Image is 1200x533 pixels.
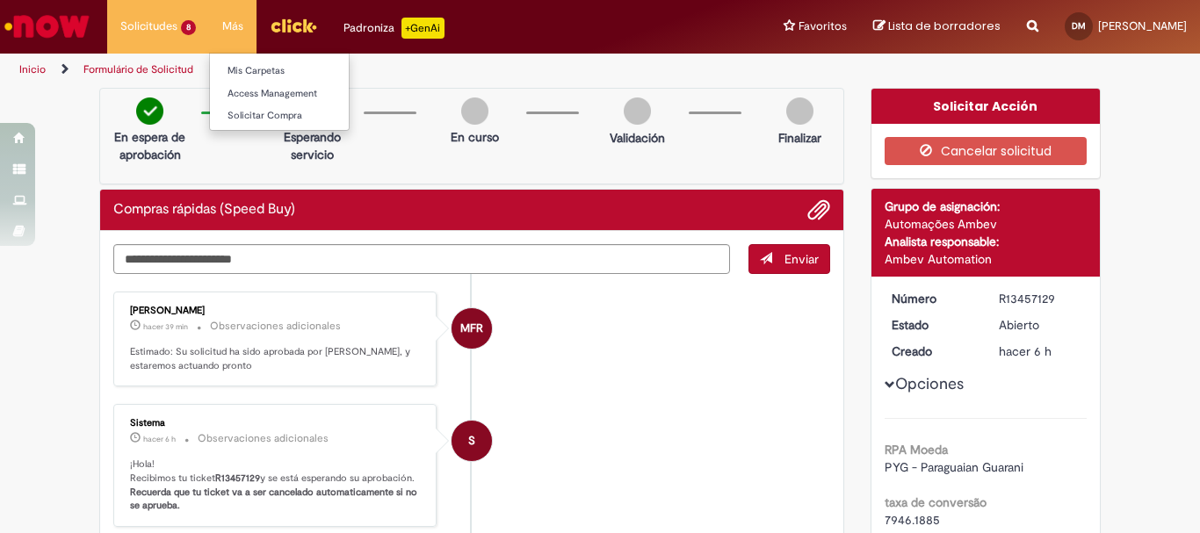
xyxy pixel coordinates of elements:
[885,442,948,457] b: RPA Moeda
[181,20,196,35] span: 8
[210,84,403,104] a: Access Management
[143,321,188,332] span: hacer 39 min
[784,251,819,267] span: Enviar
[143,434,176,444] time: 28/08/2025 11:23:09
[270,12,317,39] img: click_logo_yellow_360x200.png
[143,321,188,332] time: 28/08/2025 16:21:14
[878,290,987,307] dt: Número
[130,457,423,513] p: ¡Hola! Recibimos tu ticket y se está esperando su aprobación.
[130,418,423,429] div: Sistema
[401,18,445,39] p: +GenAi
[1072,20,1086,32] span: DM
[885,215,1088,233] div: Automações Ambev
[343,18,445,39] div: Padroniza
[222,18,243,35] span: Más
[1098,18,1187,33] span: [PERSON_NAME]
[210,61,403,81] a: Mis Carpetas
[999,316,1081,334] div: Abierto
[143,434,176,444] span: hacer 6 h
[885,137,1088,165] button: Cancelar solicitud
[799,18,847,35] span: Favoritos
[873,18,1001,35] a: Lista de borradores
[83,62,193,76] a: Formulário de Solicitud
[878,316,987,334] dt: Estado
[885,459,1023,475] span: PYG - Paraguaian Guarani
[885,250,1088,268] div: Ambev Automation
[113,202,295,218] h2: Compras rápidas (Speed Buy) Historial de tickets
[778,129,821,147] p: Finalizar
[2,9,92,44] img: ServiceNow
[999,343,1052,359] time: 28/08/2025 11:22:54
[270,128,355,163] p: Esperando servicio
[210,319,341,334] small: Observaciones adicionales
[19,62,46,76] a: Inicio
[999,342,1081,360] div: 28/08/2025 11:22:54
[113,244,730,274] textarea: Escriba aquí su mensaje…
[878,342,987,360] dt: Creado
[209,53,350,131] ul: Más
[748,244,830,274] button: Enviar
[136,97,163,125] img: check-circle-green.png
[461,97,488,125] img: img-circle-grey.png
[198,431,329,446] small: Observaciones adicionales
[452,421,492,461] div: System
[130,345,423,372] p: Estimado: Su solicitud ha sido aprobada por [PERSON_NAME], y estaremos actuando pronto
[610,129,665,147] p: Validación
[999,343,1052,359] span: hacer 6 h
[460,307,483,349] span: MFR
[885,233,1088,250] div: Analista responsable:
[210,106,403,126] a: Solicitar Compra
[120,18,177,35] span: Solicitudes
[107,128,192,163] p: En espera de aprobación
[786,97,813,125] img: img-circle-grey.png
[871,89,1101,124] div: Solicitar Acción
[452,308,492,349] div: Maria Fernanda Rojas Barra
[624,97,651,125] img: img-circle-grey.png
[999,290,1081,307] div: R13457129
[885,198,1088,215] div: Grupo de asignación:
[885,494,987,510] b: taxa de conversão
[451,128,499,146] p: En curso
[130,486,420,513] b: Recuerda que tu ticket va a ser cancelado automaticamente si no se aprueba.
[13,54,787,86] ul: Rutas de acceso a la página
[215,472,260,485] b: R13457129
[468,420,475,462] span: S
[130,306,423,316] div: [PERSON_NAME]
[807,198,830,221] button: Agregar archivos adjuntos
[885,512,940,528] span: 7946.1885
[888,18,1001,34] span: Lista de borradores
